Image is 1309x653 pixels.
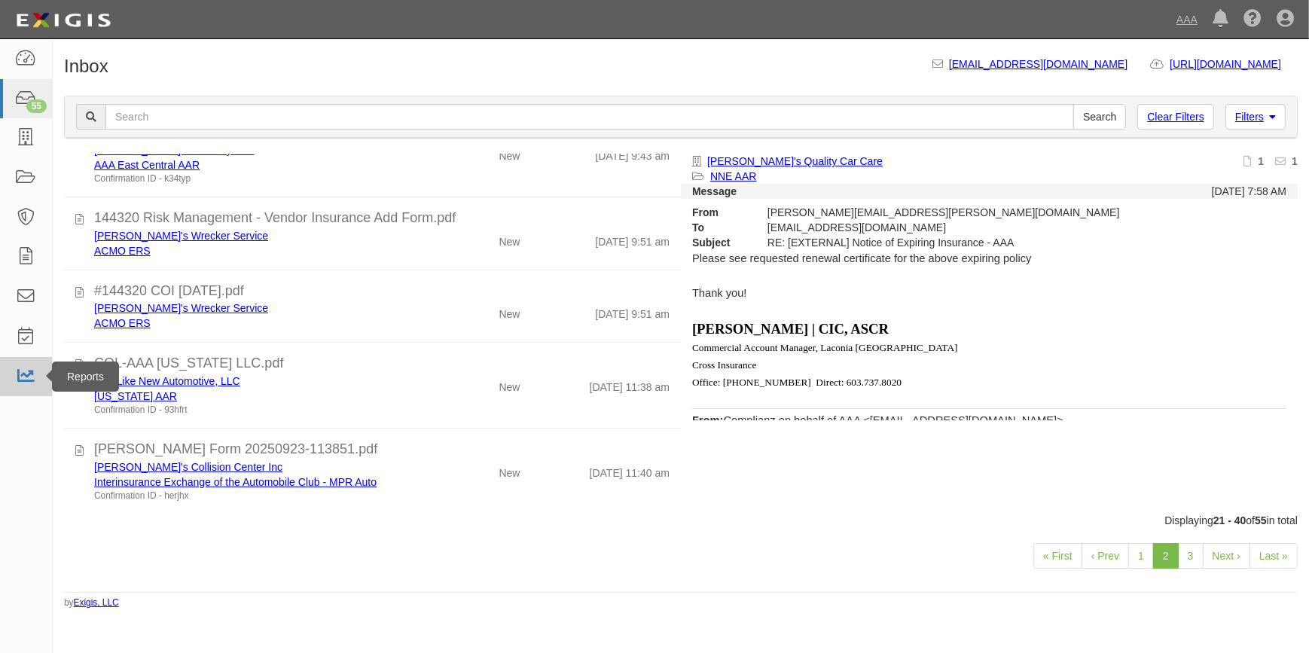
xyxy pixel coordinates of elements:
small: by [64,597,119,609]
div: #144320 COI 06.05.2026.pdf [94,282,670,301]
div: ACORD Form 20250923-113851.pdf [94,440,670,459]
a: ‹ Prev [1082,543,1129,569]
span: Complianz on behalf of AAA <[EMAIL_ADDRESS][DOMAIN_NAME]> [DATE] 2:01 AM [PERSON_NAME] <[PERSON_N... [692,414,1184,478]
img: logo-5460c22ac91f19d4615b14bd174203de0afe785f0fc80cf4dbbc73dc1793850b.png [11,7,115,34]
div: ACMO ERS [94,316,420,331]
a: [PERSON_NAME]'s Quality Car Care [707,155,883,167]
div: Confirmation ID - herjhx [94,490,420,502]
a: [US_STATE] AAR [94,390,177,402]
div: New [499,301,520,322]
div: Ernie's Wrecker Service [94,301,420,316]
a: ACMO ERS [94,245,151,257]
div: RE: [EXTERNAL] Notice of Expiring Insurance - AAA [756,235,1132,250]
strong: Subject [681,235,756,250]
a: AAA East Central AAR [94,159,200,171]
div: [DATE] 11:38 am [590,374,670,395]
div: Ernie's Wrecker Service [94,228,420,243]
div: Interinsurance Exchange of the Automobile Club - MPR Auto [94,474,420,490]
div: 144320 Risk Management - Vendor Insurance Add Form.pdf [94,209,670,228]
a: [EMAIL_ADDRESS][DOMAIN_NAME] [949,58,1127,70]
h1: Inbox [64,56,108,76]
a: 3 [1178,543,1204,569]
div: [DATE] 7:58 AM [1212,184,1286,199]
div: AAA East Central AAR [94,157,420,172]
span: Office: [PHONE_NUMBER] Direct: 603.737.8020 [692,377,902,388]
a: [PERSON_NAME]'s Collision Center Inc [94,461,282,473]
div: 55 [26,99,47,113]
a: Next › [1203,543,1250,569]
div: [DATE] 9:51 am [595,228,670,249]
b: 21 - 40 [1213,514,1246,526]
a: Exigis, LLC [74,597,119,608]
a: AAA [1169,5,1205,35]
span: Cross Insurance [692,359,757,371]
b: 55 [1255,514,1267,526]
div: New [499,228,520,249]
a: Interinsurance Exchange of the Automobile Club - MPR Auto [94,476,377,488]
b: 1 [1258,155,1264,167]
a: Clear Filters [1137,104,1213,130]
div: New [499,459,520,481]
a: [PERSON_NAME]'s Wrecker Service [94,230,268,242]
div: [DATE] 11:40 am [590,459,670,481]
a: « First [1033,543,1082,569]
div: Loremi dolo sita co adipi elitsed do eius te incid utlabore et dol m aliquaeni ad minimve qu nost... [681,250,1298,420]
div: [PERSON_NAME][EMAIL_ADDRESS][PERSON_NAME][DOMAIN_NAME] [756,205,1132,220]
span: [PERSON_NAME] | CIC, ASCR [692,321,889,337]
a: Filters [1225,104,1286,130]
strong: Message [692,185,737,197]
input: Search [105,104,1074,130]
div: New [499,374,520,395]
a: 1 [1128,543,1154,569]
div: Texas AAR [94,389,420,404]
input: Search [1073,104,1126,130]
div: Just Like New Automotive, LLC [94,374,420,389]
strong: To [681,220,756,235]
div: Confirmation ID - k34typ [94,172,420,185]
div: Confirmation ID - 93hfrt [94,404,420,417]
span: From: [692,414,724,426]
a: 2 [1153,543,1179,569]
a: [URL][DOMAIN_NAME] [1170,58,1298,70]
a: [PERSON_NAME]'s Wrecker Service [94,302,268,314]
div: [DATE] 9:51 am [595,301,670,322]
a: ACMO ERS [94,317,151,329]
div: Reports [52,362,119,392]
span: Please see requested renewal certificate for the above expiring policy [692,252,1032,264]
div: COL-AAA Texas LLC.pdf [94,354,670,374]
a: Just Like New Automotive, LLC [94,375,240,387]
div: Charlie's Collision Center Inc [94,459,420,474]
a: [PERSON_NAME] Auto Body LLC [94,144,254,156]
div: agreement-a3f7w4@ace.complianz.com [756,220,1132,235]
a: Last » [1249,543,1298,569]
div: ACMO ERS [94,243,420,258]
i: Help Center - Complianz [1243,11,1262,29]
span: Thank you! [692,287,747,299]
a: NNE AAR [710,170,756,182]
span: Commercial Account Manager, Laconia [GEOGRAPHIC_DATA] [692,342,958,353]
b: 1 [1292,155,1298,167]
strong: From [681,205,756,220]
div: Displaying of in total [53,513,1309,528]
